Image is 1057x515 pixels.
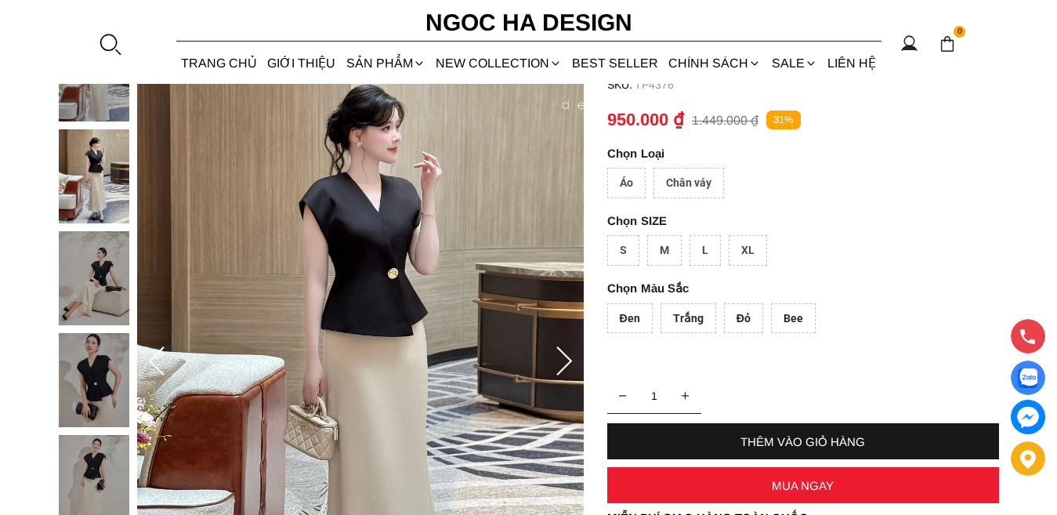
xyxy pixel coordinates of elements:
[939,35,956,53] img: img-CART-ICON-ksit0nf1
[729,235,767,266] div: XL
[724,303,763,334] div: Đỏ
[411,4,646,42] a: Ngoc Ha Design
[635,78,999,91] p: TP4376
[653,168,724,198] div: Chân váy
[607,281,955,296] p: Màu Sắc
[262,42,341,84] a: GIỚI THIỆU
[430,42,567,84] a: NEW COLLECTION
[607,110,684,130] p: 950.000 ₫
[771,303,816,334] div: Bee
[176,42,262,84] a: TRANG CHỦ
[1011,361,1045,395] a: Display image
[1018,368,1037,388] img: Display image
[766,42,822,84] a: SALE
[647,235,682,266] div: M
[341,42,430,84] div: SẢN PHẨM
[567,42,664,84] a: BEST SELLER
[661,303,716,334] div: Trắng
[607,78,635,91] h6: SKU:
[607,235,639,266] div: S
[664,42,766,84] div: Chính sách
[607,380,701,412] input: Quantity input
[692,113,758,128] p: 1.449.000 ₫
[954,26,966,38] span: 0
[690,235,721,266] div: L
[59,129,129,223] img: Diva Set_ Áo Rớt Vai Cổ V, Chân Váy Lụa Đuôi Cá A1078+CV134_mini_1
[1011,400,1045,434] a: messenger
[766,111,801,130] p: 31%
[822,42,881,84] a: LIÊN HỆ
[59,231,129,325] img: Diva Set_ Áo Rớt Vai Cổ V, Chân Váy Lụa Đuôi Cá A1078+CV134_mini_2
[607,303,653,334] div: Đen
[607,147,955,160] p: Loại
[607,435,999,448] div: THÊM VÀO GIỎ HÀNG
[607,479,999,492] div: MUA NGAY
[59,333,129,427] img: Diva Set_ Áo Rớt Vai Cổ V, Chân Váy Lụa Đuôi Cá A1078+CV134_mini_3
[607,168,646,198] div: Áo
[607,214,999,227] p: SIZE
